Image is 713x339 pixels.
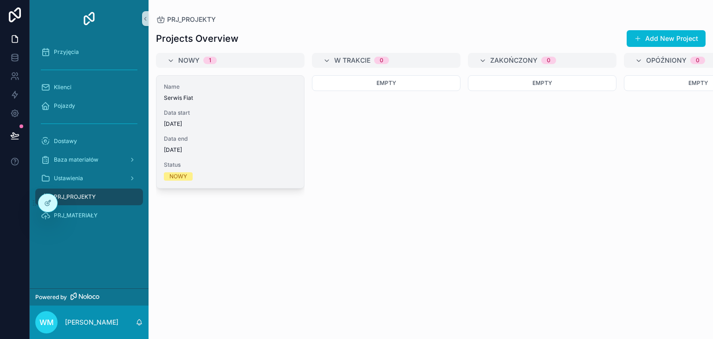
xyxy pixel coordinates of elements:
[164,146,297,154] span: [DATE]
[54,84,71,91] span: Klienci
[547,57,551,64] div: 0
[646,56,687,65] span: OPÓŹNIONY
[627,30,706,47] button: Add New Project
[164,161,297,169] span: Status
[35,170,143,187] a: Ustawienia
[39,317,54,328] span: WM
[35,151,143,168] a: Baza materiałów
[380,57,383,64] div: 0
[376,79,396,86] span: Empty
[164,120,297,128] span: [DATE]
[30,37,149,236] div: scrollable content
[35,189,143,205] a: PRJ_PROJEKTY
[696,57,700,64] div: 0
[35,44,143,60] a: Przyjęcia
[164,94,297,102] span: Serwis Fiat
[688,79,708,86] span: Empty
[54,137,77,145] span: Dostawy
[35,293,67,301] span: Powered by
[209,57,211,64] div: 1
[334,56,370,65] span: W TRAKCIE
[35,133,143,150] a: Dostawy
[82,11,97,26] img: App logo
[156,15,216,24] a: PRJ_PROJEKTY
[65,318,118,327] p: [PERSON_NAME]
[54,175,83,182] span: Ustawienia
[54,102,75,110] span: Pojazdy
[164,83,297,91] span: Name
[532,79,552,86] span: Empty
[490,56,538,65] span: ZAKOŃCZONY
[35,79,143,96] a: Klienci
[54,48,79,56] span: Przyjęcia
[30,288,149,306] a: Powered by
[156,75,305,189] a: NameSerwis FiatData start[DATE]Data end[DATE]StatusNOWY
[54,156,98,163] span: Baza materiałów
[54,193,96,201] span: PRJ_PROJEKTY
[35,98,143,114] a: Pojazdy
[156,32,239,45] h1: Projects Overview
[164,135,297,143] span: Data end
[35,207,143,224] a: PRJ_MATERIAŁY
[167,15,216,24] span: PRJ_PROJEKTY
[54,212,97,219] span: PRJ_MATERIAŁY
[169,172,187,181] div: NOWY
[178,56,200,65] span: NOWY
[164,109,297,117] span: Data start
